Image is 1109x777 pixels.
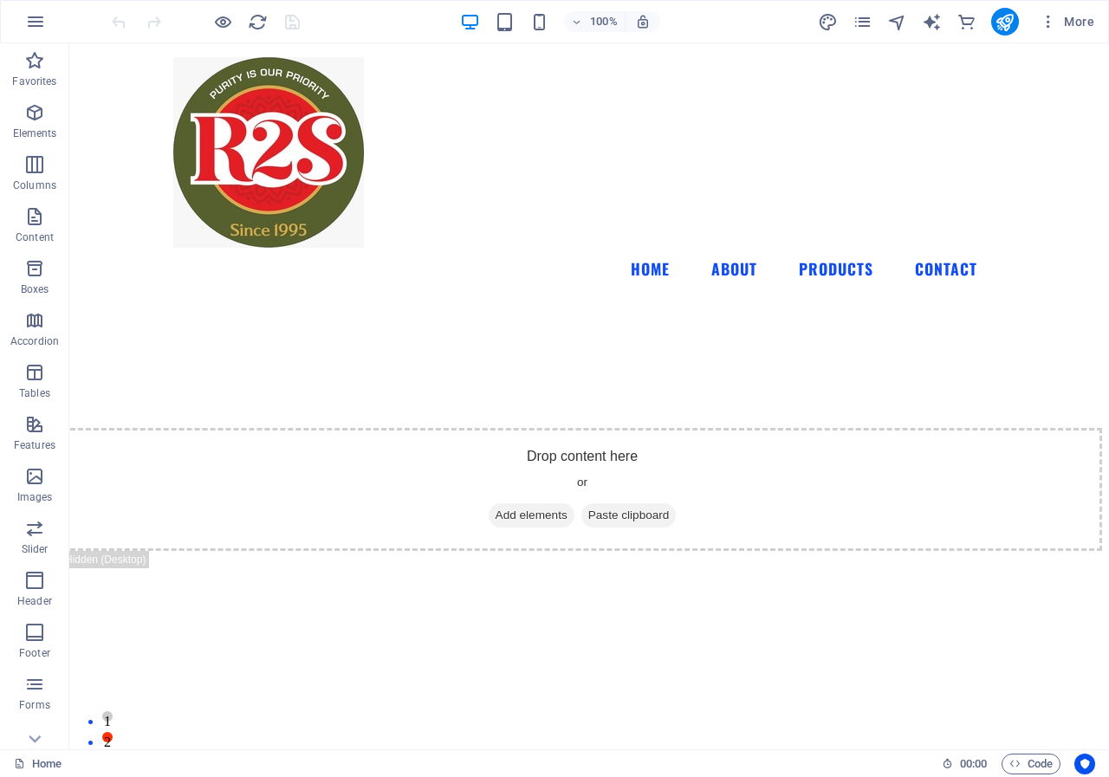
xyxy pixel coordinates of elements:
[1040,13,1094,30] span: More
[957,12,976,32] i: Commerce
[14,438,55,452] p: Features
[635,14,651,29] i: On resize automatically adjust zoom level to fit chosen device.
[22,542,49,556] p: Slider
[13,178,56,192] p: Columns
[957,11,977,32] button: commerce
[1074,754,1095,774] button: Usercentrics
[19,698,50,712] p: Forms
[942,754,988,774] h6: Session time
[818,11,839,32] button: design
[512,460,607,484] span: Paste clipboard
[19,646,50,660] p: Footer
[991,8,1019,36] button: publish
[818,12,838,32] i: Design (Ctrl+Alt+Y)
[972,757,975,770] span: :
[248,12,268,32] i: Reload page
[1009,754,1053,774] span: Code
[21,282,49,296] p: Boxes
[995,12,1015,32] i: Publish
[17,490,53,504] p: Images
[12,74,56,88] p: Favorites
[960,754,987,774] span: 00 00
[10,334,59,348] p: Accordion
[564,11,626,32] button: 100%
[19,386,50,400] p: Tables
[922,11,943,32] button: text_generator
[1033,8,1101,36] button: More
[1002,754,1060,774] button: Code
[17,594,52,608] p: Header
[247,11,268,32] button: reload
[419,460,505,484] span: Add elements
[33,689,43,699] button: 2
[922,12,942,32] i: AI Writer
[16,230,54,244] p: Content
[13,126,57,140] p: Elements
[590,11,618,32] h6: 100%
[212,11,233,32] button: Click here to leave preview mode and continue editing
[33,668,43,678] button: 1
[887,11,908,32] button: navigator
[853,11,873,32] button: pages
[887,12,907,32] i: Navigator
[14,754,62,774] a: Click to cancel selection. Double-click to open Pages
[853,12,872,32] i: Pages (Ctrl+Alt+S)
